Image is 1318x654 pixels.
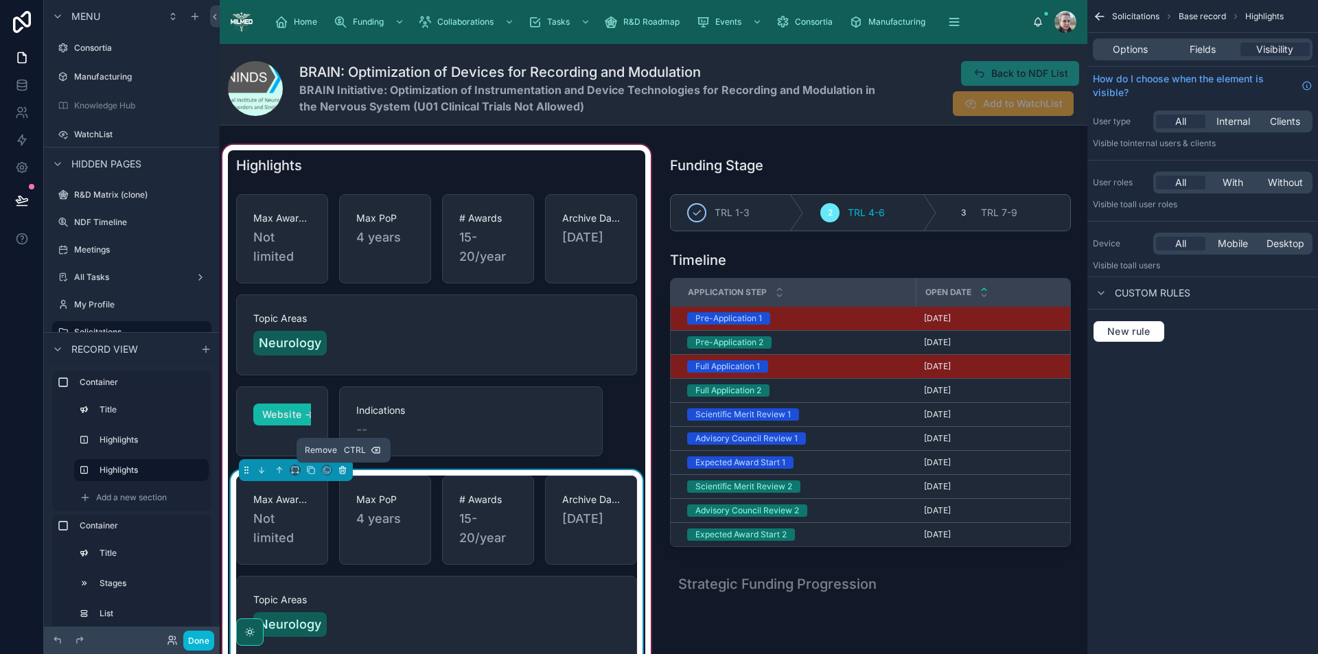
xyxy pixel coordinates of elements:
[1128,138,1216,148] span: Internal users & clients
[305,445,337,456] span: Remove
[52,124,211,145] a: WatchList
[1245,11,1284,22] span: Highlights
[52,37,211,59] a: Consortia
[1175,237,1186,250] span: All
[925,287,971,298] span: Open Date
[100,434,203,445] label: Highlights
[71,10,100,23] span: Menu
[1093,177,1148,188] label: User roles
[1128,260,1160,270] span: all users
[74,217,209,228] label: NDF Timeline
[1093,138,1313,149] p: Visible to
[1268,176,1303,189] span: Without
[547,16,570,27] span: Tasks
[1113,43,1148,56] span: Options
[100,578,203,589] label: Stages
[299,62,896,82] h1: BRAIN: Optimization of Devices for Recording and Modulation
[845,10,935,34] a: Manufacturing
[253,493,311,506] span: Max Award Funding
[795,16,833,27] span: Consortia
[772,10,842,34] a: Consortia
[74,129,209,140] label: WatchList
[80,377,206,388] label: Container
[100,404,203,415] label: Title
[52,294,211,316] a: My Profile
[71,157,141,171] span: Hidden pages
[623,16,680,27] span: R&D Roadmap
[1190,43,1216,56] span: Fields
[356,509,414,528] span: 4 years
[231,11,253,33] img: App logo
[600,10,689,34] a: R&D Roadmap
[74,43,209,54] label: Consortia
[1093,72,1296,100] span: How do I choose when the element is visible?
[96,492,167,503] span: Add a new section
[1112,11,1159,22] span: Solicitations
[459,509,517,548] span: 15-20/year
[356,493,414,506] span: Max PoP
[253,593,620,607] span: Topic Areas
[1216,115,1250,128] span: Internal
[74,100,209,111] label: Knowledge Hub
[562,509,620,528] span: [DATE]
[74,327,203,338] label: Solicitations
[1115,286,1190,300] span: Custom rules
[183,631,214,651] button: Done
[74,71,209,82] label: Manufacturing
[1256,43,1293,56] span: Visibility
[74,244,209,255] label: Meetings
[1218,237,1248,250] span: Mobile
[100,608,203,619] label: List
[52,321,211,343] a: Solicitations
[74,299,209,310] label: My Profile
[259,615,321,634] span: Neurology
[353,16,384,27] span: Funding
[1223,176,1243,189] span: With
[52,211,211,233] a: NDF Timeline
[1093,72,1313,100] a: How do I choose when the element is visible?
[1093,320,1165,342] button: New rule
[1179,11,1226,22] span: Base record
[253,509,311,548] span: Not limited
[524,10,597,34] a: Tasks
[100,548,203,559] label: Title
[459,493,517,506] span: # Awards
[692,10,769,34] a: Events
[562,493,620,506] span: Archive Date
[1175,115,1186,128] span: All
[44,365,220,627] div: scrollable content
[74,189,209,200] label: R&D Matrix (clone)
[1128,199,1177,209] span: All user roles
[715,16,741,27] span: Events
[52,239,211,261] a: Meetings
[437,16,494,27] span: Collaborations
[1093,238,1148,249] label: Device
[264,7,1032,37] div: scrollable content
[294,16,317,27] span: Home
[1093,199,1313,210] p: Visible to
[868,16,925,27] span: Manufacturing
[414,10,521,34] a: Collaborations
[1267,237,1304,250] span: Desktop
[1102,325,1156,338] span: New rule
[1270,115,1300,128] span: Clients
[52,184,211,206] a: R&D Matrix (clone)
[1175,176,1186,189] span: All
[270,10,327,34] a: Home
[52,266,211,288] a: All Tasks
[688,287,767,298] span: Application Step
[1093,116,1148,127] label: User type
[100,465,198,476] label: Highlights
[329,10,411,34] a: Funding
[299,82,896,115] strong: BRAIN Initiative: Optimization of Instrumentation and Device Technologies for Recording and Modul...
[52,66,211,88] a: Manufacturing
[74,272,189,283] label: All Tasks
[52,95,211,117] a: Knowledge Hub
[71,342,138,355] span: Record view
[1093,260,1313,271] p: Visible to
[80,520,206,531] label: Container
[343,443,367,457] span: Ctrl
